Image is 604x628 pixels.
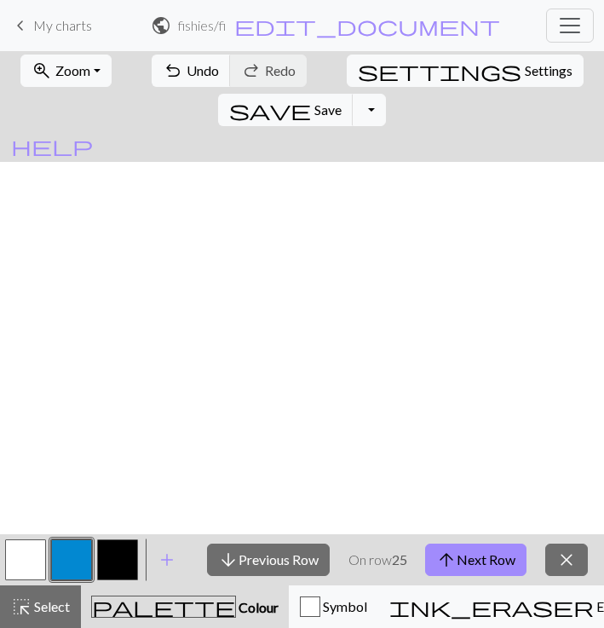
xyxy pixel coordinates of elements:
span: Save [314,101,342,118]
span: help [11,134,93,158]
strong: 25 [392,551,407,568]
span: palette [92,595,235,619]
span: arrow_downward [218,548,239,572]
span: settings [358,59,521,83]
span: save [229,98,311,122]
p: On row [348,550,407,570]
button: Next Row [425,544,526,576]
span: highlight_alt [11,595,32,619]
span: zoom_in [32,59,52,83]
button: Symbol [289,585,378,628]
span: Symbol [320,598,367,614]
i: Settings [358,60,521,81]
button: Colour [81,585,289,628]
span: add [157,548,177,572]
button: Toggle navigation [546,9,594,43]
button: Undo [152,55,231,87]
span: edit_document [234,14,500,37]
span: keyboard_arrow_left [10,14,31,37]
button: SettingsSettings [347,55,584,87]
span: Zoom [55,62,90,78]
span: arrow_upward [436,548,457,572]
span: Select [32,598,70,614]
span: ink_eraser [389,595,594,619]
h2: fishies / fishies [178,17,227,33]
button: Zoom [20,55,112,87]
span: close [556,548,577,572]
span: Colour [236,599,279,615]
span: Settings [525,60,572,81]
span: My charts [33,17,92,33]
span: undo [163,59,183,83]
iframe: chat widget [532,560,587,611]
a: My charts [10,11,92,40]
button: Previous Row [207,544,330,576]
span: public [151,14,171,37]
span: Undo [187,62,219,78]
button: Save [218,94,354,126]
